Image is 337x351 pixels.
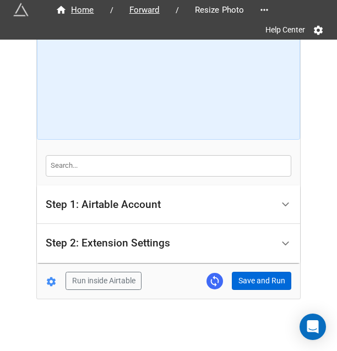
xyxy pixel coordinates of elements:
[206,273,223,289] a: Sync Base Structure
[176,4,179,16] li: /
[44,3,256,17] nav: breadcrumb
[123,4,166,17] span: Forward
[258,20,313,40] a: Help Center
[37,185,300,224] div: Step 1: Airtable Account
[13,2,29,18] img: miniextensions-icon.73ae0678.png
[188,4,251,17] span: Resize Photo
[56,4,94,17] div: Home
[46,199,161,210] div: Step 1: Airtable Account
[46,155,291,176] input: Search...
[37,224,300,263] div: Step 2: Extension Settings
[118,3,171,17] a: Forward
[46,238,170,249] div: Step 2: Extension Settings
[44,3,106,17] a: Home
[47,4,290,130] iframe: How to Resize Images on Airtable in Bulk!
[232,272,291,290] button: Save and Run
[110,4,113,16] li: /
[300,314,326,340] div: Open Intercom Messenger
[66,272,142,290] button: Run inside Airtable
